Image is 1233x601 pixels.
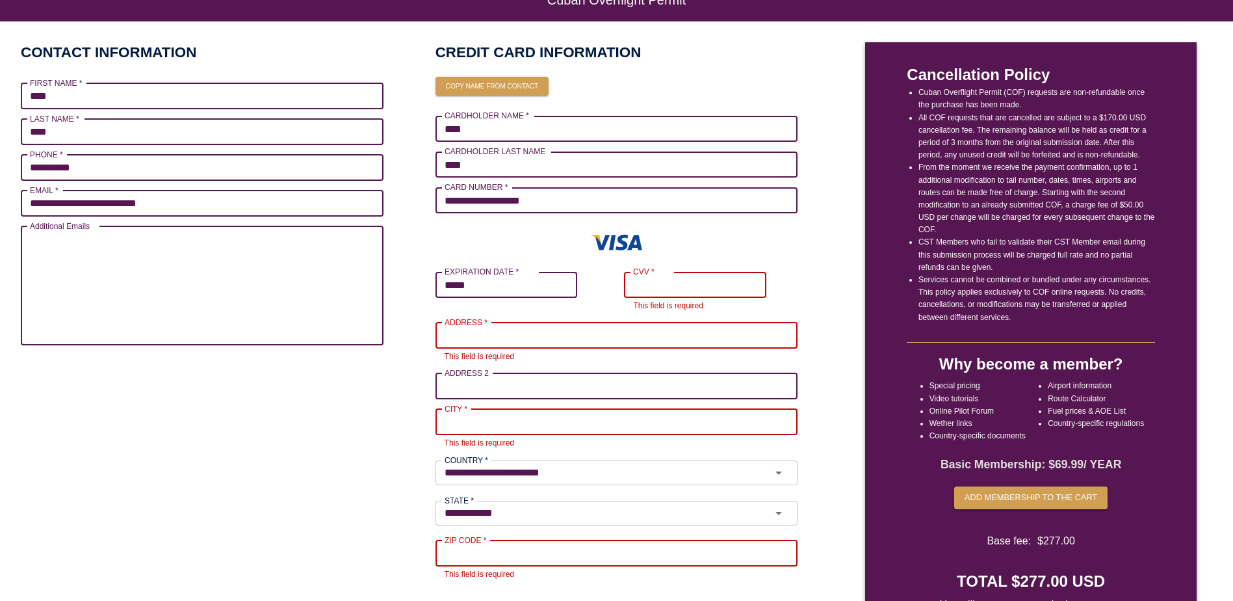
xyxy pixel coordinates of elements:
[907,63,1155,87] p: Cancellation Policy
[445,455,488,466] label: COUNTRY *
[764,504,794,522] button: Open
[1048,380,1144,392] li: Airport information
[918,236,1155,274] li: CST Members who fail to validate their CST Member email during this submission process will be ch...
[1037,533,1075,549] span: $ 277.00
[435,42,798,62] h2: CREDIT CARD INFORMATION
[445,403,467,414] label: CITY *
[929,430,1026,442] li: Country-specific documents
[30,220,90,232] label: Additional Emails
[929,405,1026,418] li: Online Pilot Forum
[918,112,1155,162] li: All COF requests that are cancelled are subject to a $170.00 USD cancellation fee. The remaining ...
[445,181,508,193] label: CARD NUMBER *
[954,487,1108,509] button: Add membership to the cart
[445,266,519,277] label: EXPIRATION DATE *
[1048,418,1144,430] li: Country-specific regulations
[929,393,1026,405] li: Video tutorials
[445,437,789,450] p: This field is required
[445,535,486,546] label: ZIP CODE *
[445,495,474,506] label: STATE *
[957,570,1105,593] h4: TOTAL $277.00 USD
[445,110,529,121] label: CARDHOLDER NAME *
[30,347,374,360] p: Up to X email addresses separated by a comma
[929,418,1026,430] li: Wether links
[445,317,487,328] label: ADDRESS *
[30,113,79,124] label: LAST NAME *
[939,353,1123,375] h4: Why become a member?
[445,367,489,379] label: ADDRESS 2
[30,185,58,196] label: EMAIL *
[1048,393,1144,405] li: Route Calculator
[445,146,545,157] label: CARDHOLDER LAST NAME
[941,458,1121,471] strong: Basic Membership: $ 69.99 / YEAR
[445,351,789,364] p: This field is required
[445,568,789,581] p: This field is required
[918,87,1155,111] li: Cuban Overflight Permit (COF) requests are non-refundable once the purchase has been made.
[929,380,1026,392] li: Special pricing
[633,300,782,313] p: This field is required
[30,77,82,88] label: FIRST NAME *
[633,266,655,277] label: CVV *
[764,464,794,482] button: Open
[918,274,1155,324] li: Services cannot be combined or bundled under any circumstances. This policy applies exclusively t...
[918,161,1155,236] li: From the moment we receive the payment confirmation, up to 1 additional modification to tail numb...
[1048,405,1144,418] li: Fuel prices & AOE List
[30,149,63,160] label: PHONE *
[435,77,549,96] button: Copy name from contact
[21,42,196,62] h2: CONTACT INFORMATION
[987,533,1031,549] span: Base fee:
